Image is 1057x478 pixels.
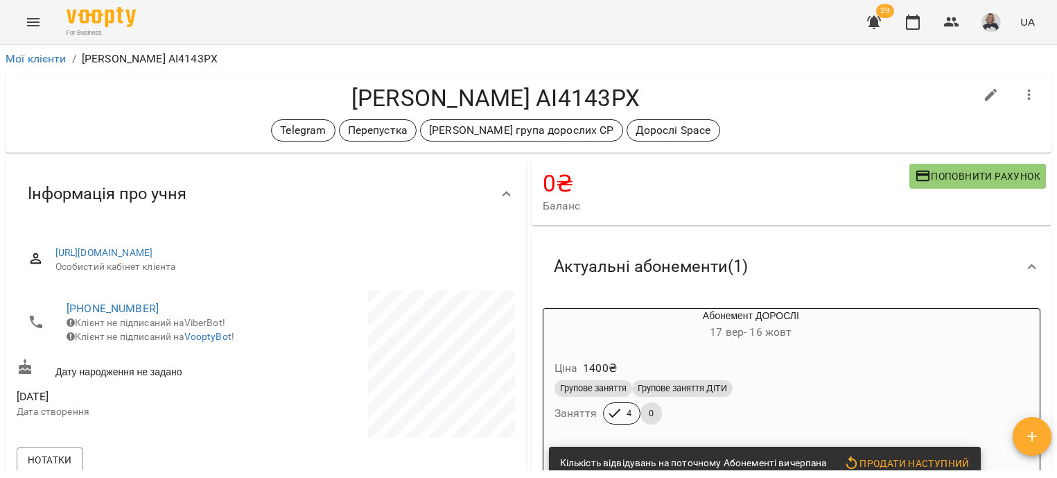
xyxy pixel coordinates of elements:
h4: 0 ₴ [543,169,909,198]
div: Перепустка [339,119,417,142]
span: Групове заняття ДІТИ [632,382,733,395]
a: [PHONE_NUMBER] [67,302,159,315]
span: Групове заняття [554,382,632,395]
span: Клієнт не підписаний на ViberBot! [67,317,225,328]
h4: [PERSON_NAME] АІ4143РХ [17,84,975,112]
button: Абонемент ДОРОСЛІ17 вер- 16 жовтЦіна1400₴Групове заняттяГрупове заняття ДІТИЗаняття40 [543,309,959,441]
span: Продати наступний [844,455,970,472]
div: Кількість відвідувань на поточному Абонементі вичерпана [560,451,827,476]
p: Дорослі Space [636,122,711,139]
span: Клієнт не підписаний на ! [67,331,234,342]
img: 60ff81f660890b5dd62a0e88b2ac9d82.jpg [981,12,1001,32]
div: Інформація про учня [6,158,526,230]
a: VooptyBot [184,331,232,342]
span: Особистий кабінет клієнта [55,260,504,274]
p: Telegram [280,122,326,139]
span: 4 [618,407,640,420]
nav: breadcrumb [6,51,1051,67]
p: Перепустка [348,122,408,139]
div: [PERSON_NAME] група дорослих СР [420,119,623,142]
span: Актуальні абонементи ( 1 ) [554,256,748,278]
p: [PERSON_NAME] група дорослих СР [429,122,614,139]
img: Voopty Logo [67,7,136,27]
div: Дорослі Space [627,119,720,142]
span: Нотатки [28,452,72,468]
span: UA [1020,15,1035,29]
p: [PERSON_NAME] АІ4143РХ [82,51,218,67]
button: Поповнити рахунок [909,164,1046,189]
a: Мої клієнти [6,52,67,65]
div: Абонемент ДОРОСЛІ [543,309,959,342]
button: UA [1015,9,1040,35]
span: [DATE] [17,389,263,405]
span: 0 [640,407,662,420]
span: Баланс [543,198,909,214]
button: Продати наступний [838,451,975,476]
button: Нотатки [17,447,83,472]
div: Дату народження не задано [14,356,265,382]
p: Дата створення [17,405,263,419]
span: Поповнити рахунок [915,168,1040,185]
h6: Заняття [554,404,597,423]
div: Telegram [271,119,335,142]
button: Menu [17,6,50,39]
span: For Business [67,28,136,37]
span: Інформація про учня [28,183,186,205]
h6: Ціна [554,359,578,378]
li: / [72,51,76,67]
p: 1400 ₴ [583,360,617,377]
div: Актуальні абонементи(1) [532,231,1052,302]
span: 17 вер - 16 жовт [710,325,792,339]
span: 29 [876,4,894,18]
a: [URL][DOMAIN_NAME] [55,247,153,258]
